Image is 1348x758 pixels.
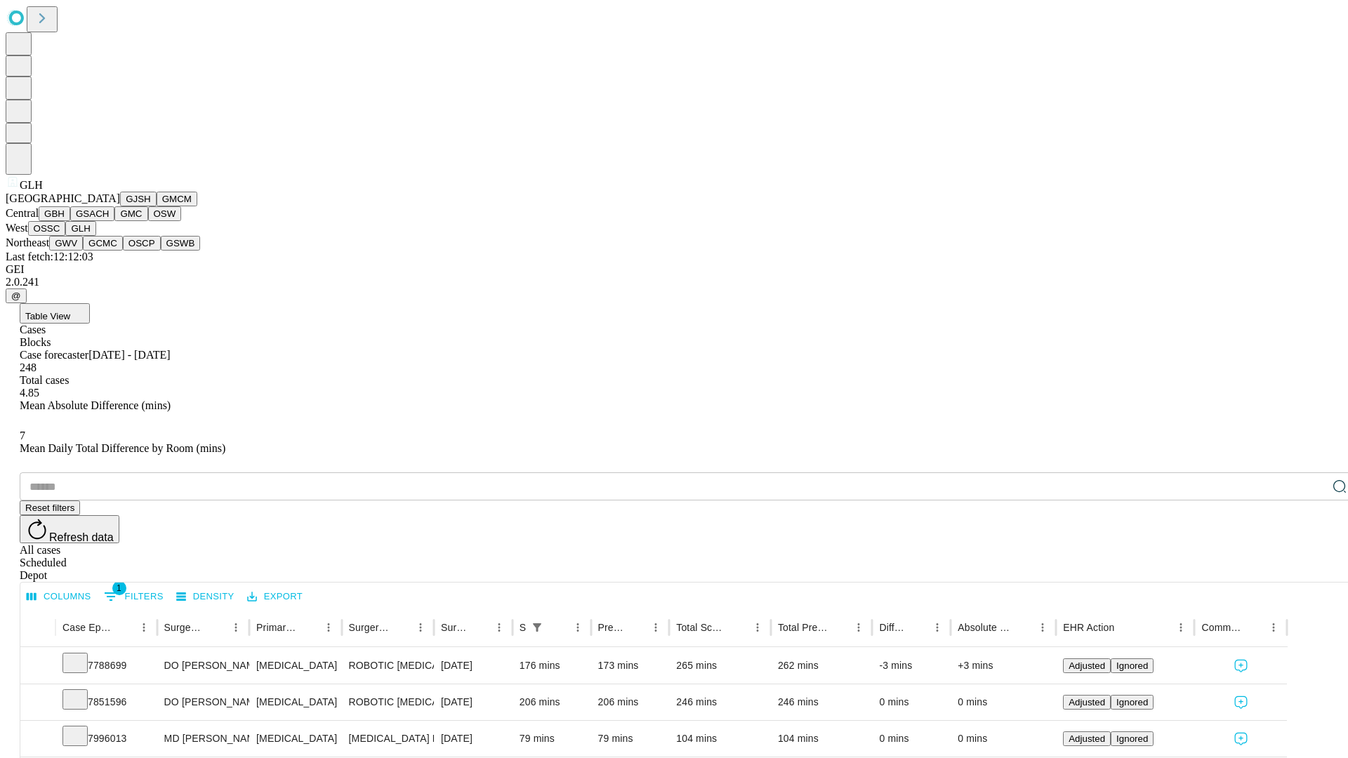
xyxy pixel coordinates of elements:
[598,721,663,757] div: 79 mins
[100,585,167,608] button: Show filters
[244,586,306,608] button: Export
[598,684,663,720] div: 206 mins
[520,622,526,633] div: Scheduled In Room Duration
[112,581,126,595] span: 1
[527,618,547,637] button: Show filters
[849,618,868,637] button: Menu
[778,684,866,720] div: 246 mins
[748,618,767,637] button: Menu
[349,622,390,633] div: Surgery Name
[568,618,588,637] button: Menu
[88,349,170,361] span: [DATE] - [DATE]
[62,684,150,720] div: 7851596
[6,251,93,262] span: Last fetch: 12:12:03
[164,648,242,684] div: DO [PERSON_NAME]
[349,721,427,757] div: [MEDICAL_DATA] PARTIAL
[598,648,663,684] div: 173 mins
[70,206,114,221] button: GSACH
[148,206,182,221] button: OSW
[520,684,584,720] div: 206 mins
[1111,658,1154,673] button: Ignored
[20,442,225,454] span: Mean Daily Total Difference by Room (mins)
[1063,658,1111,673] button: Adjusted
[391,618,411,637] button: Sort
[349,684,427,720] div: ROBOTIC [MEDICAL_DATA] PARTIAL [MEDICAL_DATA] WITH COLOPROCTOSTOMY
[1111,695,1154,710] button: Ignored
[6,288,27,303] button: @
[1116,660,1148,671] span: Ignored
[520,721,584,757] div: 79 mins
[1116,697,1148,707] span: Ignored
[39,206,70,221] button: GBH
[206,618,226,637] button: Sort
[441,648,505,684] div: [DATE]
[161,236,201,251] button: GSWB
[20,349,88,361] span: Case forecaster
[20,387,39,399] span: 4.85
[441,684,505,720] div: [DATE]
[829,618,849,637] button: Sort
[646,618,666,637] button: Menu
[598,622,626,633] div: Predicted In Room Duration
[20,179,43,191] span: GLH
[879,648,944,684] div: -3 mins
[49,236,83,251] button: GWV
[958,721,1049,757] div: 0 mins
[11,291,21,301] span: @
[256,721,334,757] div: [MEDICAL_DATA]
[1111,731,1154,746] button: Ignored
[520,648,584,684] div: 176 mins
[164,721,242,757] div: MD [PERSON_NAME] [PERSON_NAME] Md
[256,648,334,684] div: [MEDICAL_DATA]
[676,622,727,633] div: Total Scheduled Duration
[349,648,427,684] div: ROBOTIC [MEDICAL_DATA] PARTIAL [MEDICAL_DATA] REMOVAL OF TERMINAL [MEDICAL_DATA]
[1013,618,1033,637] button: Sort
[27,654,48,679] button: Expand
[157,192,197,206] button: GMCM
[62,648,150,684] div: 7788699
[548,618,568,637] button: Sort
[879,622,906,633] div: Difference
[676,648,764,684] div: 265 mins
[958,648,1049,684] div: +3 mins
[927,618,947,637] button: Menu
[28,221,66,236] button: OSSC
[20,430,25,441] span: 7
[1069,733,1105,744] span: Adjusted
[1244,618,1264,637] button: Sort
[1069,660,1105,671] span: Adjusted
[908,618,927,637] button: Sort
[49,531,114,543] span: Refresh data
[6,192,120,204] span: [GEOGRAPHIC_DATA]
[226,618,246,637] button: Menu
[83,236,123,251] button: GCMC
[778,622,828,633] div: Total Predicted Duration
[6,237,49,248] span: Northeast
[626,618,646,637] button: Sort
[20,515,119,543] button: Refresh data
[20,361,37,373] span: 248
[6,276,1342,288] div: 2.0.241
[441,622,468,633] div: Surgery Date
[1171,618,1191,637] button: Menu
[676,684,764,720] div: 246 mins
[25,311,70,321] span: Table View
[1116,733,1148,744] span: Ignored
[1116,618,1135,637] button: Sort
[123,236,161,251] button: OSCP
[441,721,505,757] div: [DATE]
[134,618,154,637] button: Menu
[1063,695,1111,710] button: Adjusted
[20,500,80,515] button: Reset filters
[958,622,1012,633] div: Absolute Difference
[256,622,297,633] div: Primary Service
[1063,731,1111,746] button: Adjusted
[676,721,764,757] div: 104 mins
[411,618,430,637] button: Menu
[489,618,509,637] button: Menu
[62,721,150,757] div: 7996013
[778,721,866,757] div: 104 mins
[6,263,1342,276] div: GEI
[1063,622,1114,633] div: EHR Action
[958,684,1049,720] div: 0 mins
